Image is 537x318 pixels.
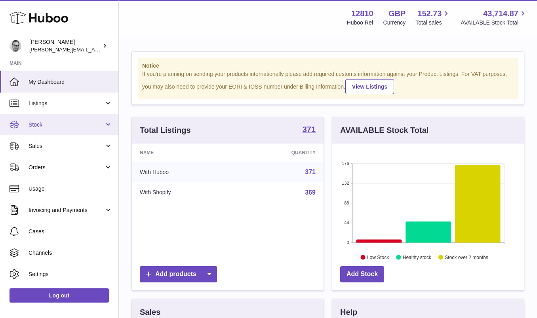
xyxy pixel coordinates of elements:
[29,142,104,150] span: Sales
[415,8,451,26] a: 152.73 Total sales
[21,50,28,56] img: tab_domain_overview_orange.svg
[345,79,394,94] a: View Listings
[13,13,19,19] img: logo_orange.svg
[344,220,349,225] text: 44
[88,51,133,56] div: Keywords by Traffic
[461,19,527,26] span: AVAILABLE Stock Total
[235,144,324,162] th: Quantity
[29,185,112,193] span: Usage
[403,254,432,260] text: Healthy stock
[29,46,159,53] span: [PERSON_NAME][EMAIL_ADDRESS][DOMAIN_NAME]
[140,266,217,282] a: Add products
[415,19,451,26] span: Total sales
[13,21,19,27] img: website_grey.svg
[29,78,112,86] span: My Dashboard
[140,125,191,136] h3: Total Listings
[483,8,518,19] span: 43,714.87
[342,161,349,166] text: 176
[22,13,39,19] div: v 4.0.25
[417,8,442,19] span: 152.73
[140,307,160,318] h3: Sales
[347,19,373,26] div: Huboo Ref
[29,100,104,107] span: Listings
[351,8,373,19] strong: 12810
[142,70,514,94] div: If you're planning on sending your products internationally please add required customs informati...
[10,288,109,303] a: Log out
[30,51,71,56] div: Domain Overview
[305,168,316,175] a: 371
[303,125,316,133] strong: 371
[29,228,112,235] span: Cases
[29,121,104,129] span: Stock
[344,201,349,205] text: 88
[29,249,112,257] span: Channels
[132,162,235,182] td: With Huboo
[29,164,104,171] span: Orders
[29,38,101,53] div: [PERSON_NAME]
[21,21,87,27] div: Domain: [DOMAIN_NAME]
[142,62,514,70] strong: Notice
[132,182,235,203] td: With Shopify
[29,271,112,278] span: Settings
[29,206,104,214] span: Invoicing and Payments
[79,50,85,56] img: tab_keywords_by_traffic_grey.svg
[445,254,488,260] text: Stock over 2 months
[340,125,428,136] h3: AVAILABLE Stock Total
[10,40,21,52] img: alex@digidistiller.com
[303,125,316,135] a: 371
[461,8,527,26] a: 43,714.87 AVAILABLE Stock Total
[342,181,349,185] text: 132
[383,19,406,26] div: Currency
[347,240,349,245] text: 0
[367,254,389,260] text: Low Stock
[340,307,357,318] h3: Help
[132,144,235,162] th: Name
[388,8,406,19] strong: GBP
[340,266,384,282] a: Add Stock
[305,189,316,196] a: 369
